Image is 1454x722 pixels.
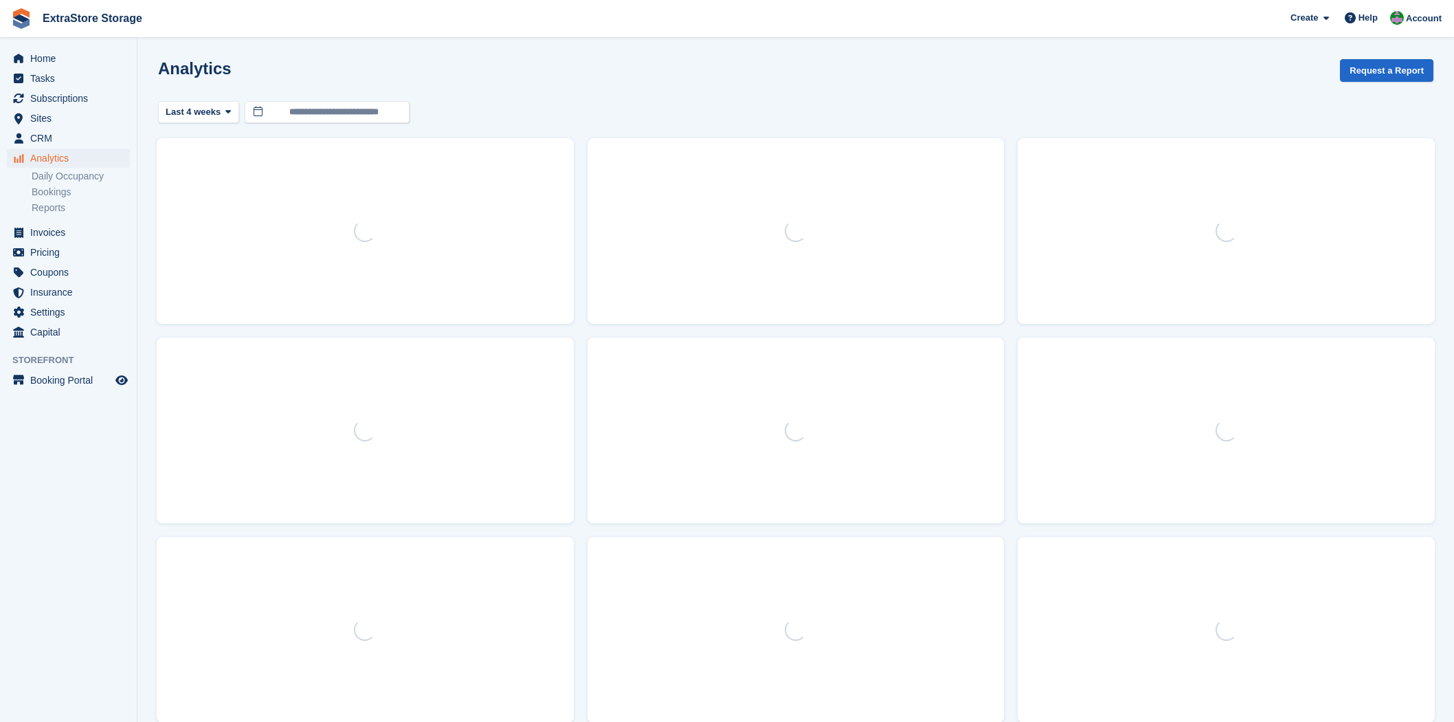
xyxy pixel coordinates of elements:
span: Coupons [30,263,113,282]
span: Insurance [30,283,113,302]
a: menu [7,129,130,148]
a: menu [7,263,130,282]
a: menu [7,303,130,322]
a: menu [7,69,130,88]
a: Preview store [113,372,130,389]
span: Last 4 weeks [166,105,221,119]
a: Bookings [32,186,130,199]
span: Analytics [30,149,113,168]
a: menu [7,223,130,242]
button: Request a Report [1340,59,1433,82]
button: Last 4 weeks [158,101,239,124]
span: Storefront [12,353,137,367]
a: menu [7,89,130,108]
a: menu [7,322,130,342]
span: Help [1358,11,1378,25]
a: Daily Occupancy [32,170,130,183]
span: CRM [30,129,113,148]
span: Home [30,49,113,68]
span: Booking Portal [30,371,113,390]
img: Grant Daniel [1390,11,1404,25]
span: Account [1406,12,1442,25]
span: Tasks [30,69,113,88]
a: menu [7,149,130,168]
h2: Analytics [158,59,232,78]
a: ExtraStore Storage [37,7,148,30]
a: menu [7,49,130,68]
span: Settings [30,303,113,322]
span: Capital [30,322,113,342]
a: menu [7,109,130,128]
a: menu [7,371,130,390]
span: Invoices [30,223,113,242]
span: Subscriptions [30,89,113,108]
span: Create [1290,11,1318,25]
span: Sites [30,109,113,128]
span: Pricing [30,243,113,262]
a: Reports [32,201,130,215]
img: stora-icon-8386f47178a22dfd0bd8f6a31ec36ba5ce8667c1dd55bd0f319d3a0aa187defe.svg [11,8,32,29]
a: menu [7,243,130,262]
a: menu [7,283,130,302]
